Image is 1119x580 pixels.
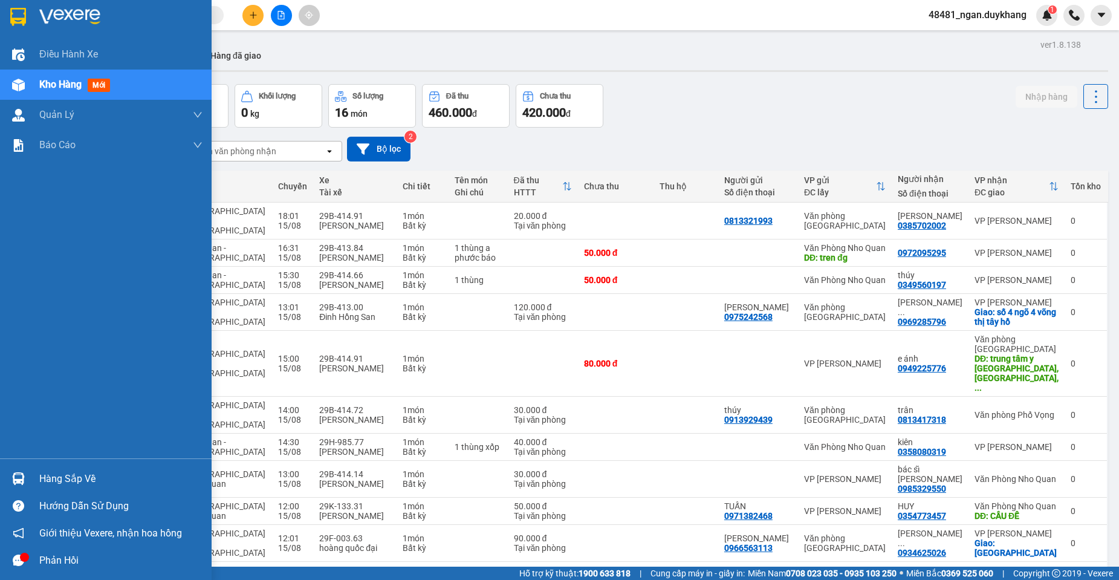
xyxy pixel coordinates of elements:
div: Văn phòng [GEOGRAPHIC_DATA] [804,211,886,230]
div: 0 [1071,359,1101,368]
div: 0 [1071,410,1101,420]
div: VP [PERSON_NAME] [804,474,886,484]
b: Duy Khang Limousine [98,14,243,29]
b: GỬI : VP [PERSON_NAME] [15,88,131,148]
img: icon-new-feature [1042,10,1053,21]
div: 29B-414.72 [319,405,391,415]
div: 0349560197 [898,280,946,290]
span: ⚪️ [900,571,903,576]
img: warehouse-icon [12,48,25,61]
span: ... [898,538,905,548]
span: Báo cáo [39,137,76,152]
div: 29F-003.63 [319,533,391,543]
div: trần văn đắc [724,533,792,543]
div: Đinh Hồng San [319,312,391,322]
div: [PERSON_NAME] [319,479,391,489]
div: Tài xế [319,187,391,197]
div: 0969285796 [898,317,946,327]
strong: 0369 525 060 [941,569,993,578]
div: Chọn văn phòng nhận [193,145,276,157]
div: Bất kỳ [403,543,443,553]
span: down [193,110,203,120]
div: Bất kỳ [403,511,443,521]
span: Kho hàng [39,79,82,90]
div: DĐ: tren đg [804,253,886,262]
div: 1 món [403,469,443,479]
div: ĐC giao [975,187,1049,197]
div: 15/08 [278,511,307,521]
span: 0 [241,105,248,120]
div: hoàng quốc đại [319,543,391,553]
div: VP gửi [804,175,876,185]
div: Văn Phòng Nho Quan [975,501,1059,511]
div: ver 1.8.138 [1040,38,1081,51]
div: VP [PERSON_NAME] [975,216,1059,226]
span: ... [898,307,905,317]
div: e ánh [898,354,962,363]
span: copyright [1052,569,1060,578]
div: 0354773457 [898,511,946,521]
div: DĐ: trung tâm y tes hoa lư, vĩnh lợi, thiên tôn [975,354,1059,393]
div: 30.000 đ [514,405,572,415]
div: 0934625026 [898,548,946,558]
button: Đã thu460.000đ [422,84,510,128]
div: trân [898,405,962,415]
div: 0 [1071,538,1101,548]
div: 1 món [403,243,443,253]
span: [GEOGRAPHIC_DATA] - [GEOGRAPHIC_DATA] [184,298,265,327]
div: 29B-414.91 [319,354,391,363]
div: VP [PERSON_NAME] [804,506,886,516]
div: Bất kỳ [403,447,443,457]
div: 1 món [403,437,443,447]
div: 29K-133.31 [319,565,391,575]
div: Văn phòng Phố Vọng [975,410,1059,420]
sup: 2 [404,131,417,143]
div: Tại văn phòng [514,312,572,322]
div: 80.000 đ [584,359,648,368]
span: Nho Quan - [GEOGRAPHIC_DATA] [184,270,265,290]
span: message [13,555,24,566]
div: Đinh Thị Ngọc Thủy [898,298,962,317]
div: Bất kỳ [403,479,443,489]
div: 50.000 đ [584,275,648,285]
span: 16 [335,105,348,120]
div: Tên món [455,175,501,185]
div: 0358080319 [898,447,946,457]
div: 1 món [403,405,443,415]
div: [PERSON_NAME] [319,221,391,230]
div: Người gửi [724,175,792,185]
div: Quang anh [898,211,962,221]
div: HTTT [514,187,562,197]
div: kiên [898,437,962,447]
div: 29H-985.77 [319,437,391,447]
div: Đinh Đức Trung [724,302,792,312]
div: Chưa thu [540,92,571,100]
div: [PERSON_NAME] [319,363,391,373]
div: 0913929439 [724,415,773,425]
div: 1 món [403,211,443,221]
span: | [640,567,641,580]
span: caret-down [1096,10,1107,21]
span: Cung cấp máy in - giấy in: [650,567,745,580]
button: Khối lượng0kg [235,84,322,128]
div: 1 món [403,270,443,280]
div: 1 món [403,533,443,543]
div: Tại văn phòng [514,479,572,489]
div: Người nhận [898,174,962,184]
div: ĐC lấy [804,187,876,197]
div: 15/08 [278,479,307,489]
div: 0 [1071,307,1101,317]
div: Chuyến [278,181,307,191]
div: Đã thu [446,92,469,100]
li: Hotline: 19003086 [67,45,274,60]
button: Số lượng16món [328,84,416,128]
div: 12:00 [278,565,307,575]
div: Bất kỳ [403,253,443,262]
div: Tại văn phòng [514,543,572,553]
div: Thu hộ [660,181,712,191]
div: 1 thùng xốp [455,442,501,452]
div: HUY [898,501,962,511]
div: Giao: royal city [975,538,1059,558]
span: mới [88,79,110,92]
span: đ [472,109,477,119]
